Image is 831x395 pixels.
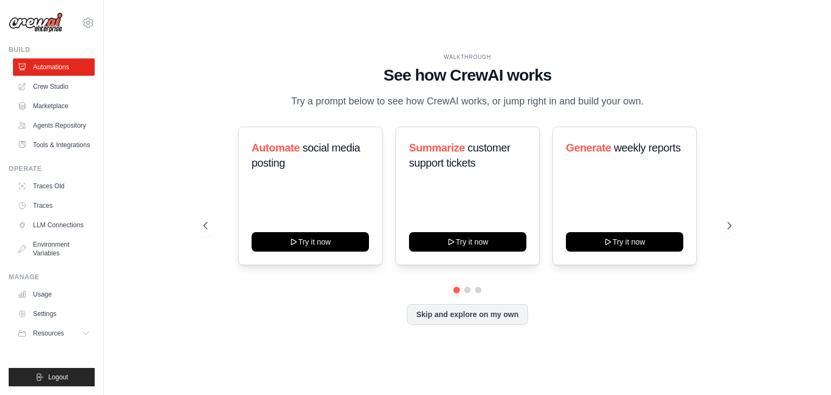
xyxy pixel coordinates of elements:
a: Tools & Integrations [13,136,95,154]
button: Logout [9,368,95,386]
span: Resources [33,329,64,338]
a: LLM Connections [13,216,95,234]
button: Resources [13,325,95,342]
p: Try a prompt below to see how CrewAI works, or jump right in and build your own. [286,94,649,109]
img: Logo [9,12,63,33]
span: weekly reports [614,142,681,154]
button: Try it now [566,232,683,252]
a: Agents Repository [13,117,95,134]
a: Environment Variables [13,236,95,262]
button: Try it now [409,232,526,252]
a: Crew Studio [13,78,95,95]
a: Marketplace [13,97,95,115]
span: Summarize [409,142,465,154]
a: Automations [13,58,95,76]
a: Settings [13,305,95,322]
span: Generate [566,142,611,154]
span: customer support tickets [409,142,510,169]
h1: See how CrewAI works [203,65,731,85]
div: Build [9,45,95,54]
button: Skip and explore on my own [407,304,527,325]
a: Traces [13,197,95,214]
div: Manage [9,273,95,281]
div: Operate [9,164,95,173]
a: Traces Old [13,177,95,195]
span: Logout [48,373,68,381]
div: WALKTHROUGH [203,53,731,61]
button: Try it now [252,232,369,252]
a: Usage [13,286,95,303]
span: Automate [252,142,300,154]
span: social media posting [252,142,360,169]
